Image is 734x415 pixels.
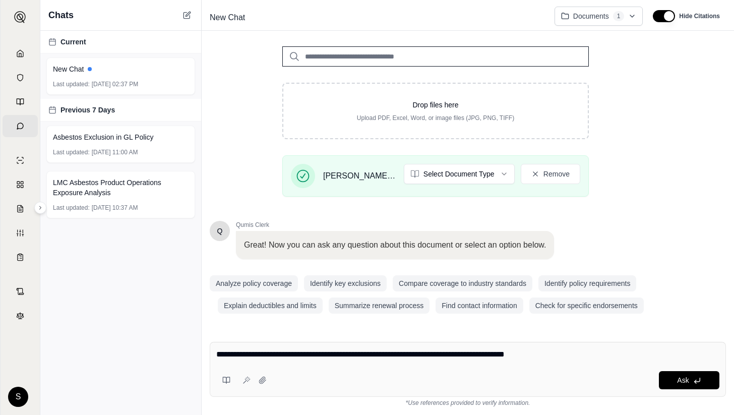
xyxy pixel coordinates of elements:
button: Identify key exclusions [304,275,387,291]
span: [DATE] 11:00 AM [92,148,138,156]
span: Current [60,37,86,47]
img: Expand sidebar [14,11,26,23]
span: New Chat [206,10,249,26]
span: Chats [48,8,74,22]
a: Prompt Library [3,91,38,113]
span: [DATE] 02:37 PM [92,80,138,88]
p: Upload PDF, Excel, Word, or image files (JPG, PNG, TIFF) [299,114,572,122]
a: Claim Coverage [3,198,38,220]
span: Qumis Clerk [236,221,554,229]
button: Documents1 [555,7,643,26]
a: Home [3,42,38,65]
div: *Use references provided to verify information. [210,397,726,407]
div: S [8,387,28,407]
button: Identify policy requirements [538,275,636,291]
button: Summarize renewal process [329,298,430,314]
button: Analyze policy coverage [210,275,298,291]
a: Contract Analysis [3,280,38,303]
span: Previous 7 Days [60,105,115,115]
button: Remove [521,164,580,184]
span: Hello [217,226,223,236]
a: Policy Comparisons [3,173,38,196]
span: Last updated: [53,204,90,212]
div: Edit Title [206,10,546,26]
span: Hide Citations [679,12,720,20]
a: Custom Report [3,222,38,244]
button: Expand sidebar [10,7,30,27]
span: Ask [677,376,689,384]
a: Documents Vault [3,67,38,89]
span: LMC Asbestos Product Operations Exposure Analysis [53,177,189,198]
span: Last updated: [53,148,90,156]
span: 1 [613,11,625,21]
span: New Chat [53,64,84,74]
a: Coverage Table [3,246,38,268]
button: Expand sidebar [34,202,46,214]
span: Last updated: [53,80,90,88]
span: [PERSON_NAME] Complaint.pdf [323,170,396,182]
button: Find contact information [436,298,523,314]
span: Asbestos Exclusion in GL Policy [53,132,153,142]
a: Single Policy [3,149,38,171]
p: Drop files here [299,100,572,110]
button: New Chat [181,9,193,21]
a: Legal Search Engine [3,305,38,327]
button: Ask [659,371,719,389]
button: Compare coverage to industry standards [393,275,532,291]
button: Check for specific endorsements [529,298,644,314]
a: Chat [3,115,38,137]
span: Documents [573,11,609,21]
p: Great! Now you can ask any question about this document or select an option below. [244,239,546,251]
button: Explain deductibles and limits [218,298,323,314]
span: [DATE] 10:37 AM [92,204,138,212]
